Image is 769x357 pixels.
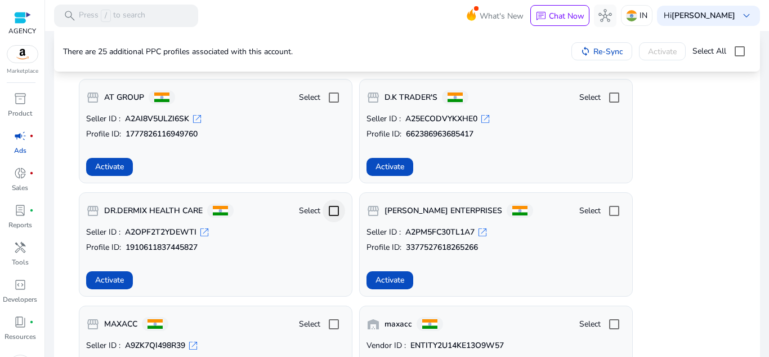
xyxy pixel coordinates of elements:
span: donut_small [14,166,27,180]
span: Select [579,319,601,330]
span: chat [535,11,547,22]
span: open_in_new [191,113,203,125]
span: code_blocks [14,278,27,292]
p: Ads [14,146,26,156]
span: storefront [86,318,100,331]
span: Re-Sync [593,46,623,58]
span: storefront [86,204,100,218]
span: fiber_manual_record [29,320,34,324]
p: AGENCY [8,26,36,36]
b: ENTITY2U14KE13O9W57 [410,340,504,351]
button: hub [594,5,616,27]
span: Select [299,92,320,103]
span: Seller ID : [86,113,120,125]
span: Activate [95,161,124,173]
p: IN [640,6,647,25]
span: Activate [375,161,404,173]
b: A2OPF2T2YDEWTI [125,227,196,238]
span: search [63,9,77,23]
b: 1910611837445827 [126,242,198,253]
b: D.K TRADER'S [384,92,437,103]
span: fiber_manual_record [29,208,34,213]
p: Press to search [79,10,145,22]
span: storefront [366,204,380,218]
p: Resources [5,332,36,342]
span: handyman [14,241,27,254]
b: MAXACC [104,319,137,330]
b: maxacc [384,319,412,330]
span: warehouse [366,318,380,331]
b: A25ECODVYKXHE0 [405,113,477,125]
p: Marketplace [7,67,38,76]
p: There are 25 additional PPC profiles associated with this account. [63,46,293,58]
button: Activate [366,158,413,176]
span: storefront [86,91,100,104]
p: Hi [664,12,735,20]
span: lab_profile [14,204,27,217]
p: Reports [8,220,32,230]
span: open_in_new [199,227,210,238]
b: 3377527618265266 [406,242,478,253]
button: Activate [86,271,133,289]
button: Activate [366,271,413,289]
span: open_in_new [187,340,199,351]
p: Developers [3,294,37,305]
span: fiber_manual_record [29,134,34,138]
span: Select All [692,46,726,57]
span: Vendor ID : [366,340,406,351]
img: amazon.svg [7,46,38,63]
span: Select [299,319,320,330]
span: hub [598,9,612,23]
b: 662386963685417 [406,129,473,140]
span: Profile ID: [86,242,121,253]
span: / [101,10,111,22]
b: 1777826116949760 [126,129,198,140]
b: A9ZK7QI498R39 [125,340,185,351]
span: fiber_manual_record [29,171,34,175]
b: A2PM5FC30TL1A7 [405,227,475,238]
span: Seller ID : [86,340,120,351]
span: Seller ID : [86,227,120,238]
p: Product [8,108,32,118]
span: open_in_new [477,227,488,238]
span: What's New [480,6,524,26]
span: Select [579,205,601,217]
span: inventory_2 [14,92,27,105]
mat-icon: sync [580,46,591,56]
span: book_4 [14,315,27,329]
span: Profile ID: [366,242,401,253]
b: AT GROUP [104,92,144,103]
span: Activate [95,274,124,286]
b: [PERSON_NAME] [672,10,735,21]
b: A2AI8V5ULZI6SK [125,113,189,125]
span: Select [579,92,601,103]
b: [PERSON_NAME] ENTERPRISES [384,205,502,217]
p: Chat Now [549,11,584,21]
p: Sales [12,183,28,193]
span: Select [299,205,320,217]
button: Activate [86,158,133,176]
span: Profile ID: [86,129,121,140]
span: Seller ID : [366,113,401,125]
button: chatChat Now [530,5,589,27]
button: Re-Sync [571,42,632,60]
span: Seller ID : [366,227,401,238]
span: keyboard_arrow_down [740,9,753,23]
span: Activate [375,274,404,286]
p: Tools [12,257,29,267]
span: storefront [366,91,380,104]
span: Profile ID: [366,129,401,140]
span: campaign [14,129,27,143]
b: DR.DERMIX HEALTH CARE [104,205,203,217]
img: in.svg [626,10,637,21]
span: open_in_new [480,113,491,125]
